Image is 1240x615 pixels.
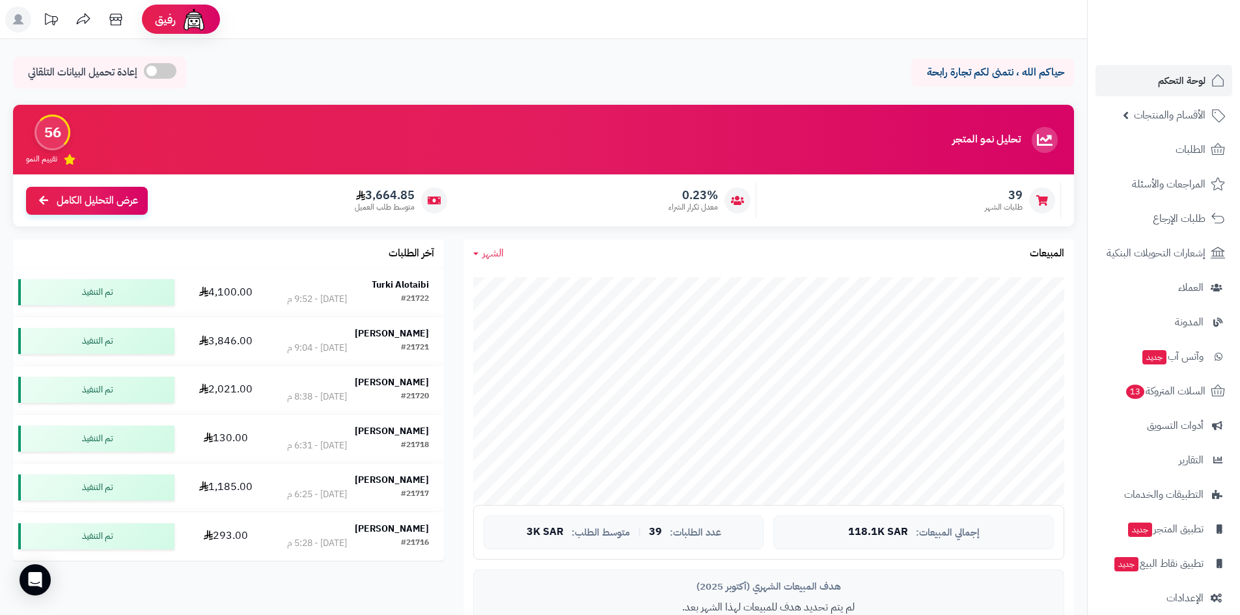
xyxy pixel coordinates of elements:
[1095,513,1232,545] a: تطبيق المتجرجديد
[28,65,137,80] span: إعادة تحميل البيانات التلقائي
[952,134,1021,146] h3: تحليل نمو المتجر
[484,600,1054,615] p: لم يتم تحديد هدف للمبيعات لهذا الشهر بعد.
[1095,307,1232,338] a: المدونة
[355,473,429,487] strong: [PERSON_NAME]
[18,328,174,354] div: تم التنفيذ
[180,366,273,414] td: 2,021.00
[1179,451,1204,469] span: التقارير
[1095,582,1232,614] a: الإعدادات
[1134,106,1206,124] span: الأقسام والمنتجات
[985,188,1023,202] span: 39
[1095,410,1232,441] a: أدوات التسويق
[20,564,51,595] div: Open Intercom Messenger
[1126,385,1144,399] span: 13
[401,488,429,501] div: #21717
[287,390,347,403] div: [DATE] - 8:38 م
[649,526,662,538] span: 39
[848,526,908,538] span: 118.1K SAR
[18,377,174,403] div: تم التنفيذ
[1114,557,1138,571] span: جديد
[18,279,174,305] div: تم التنفيذ
[572,527,630,538] span: متوسط الطلب:
[1113,554,1204,573] span: تطبيق نقاط البيع
[1125,382,1206,400] span: السلات المتروكة
[401,293,429,306] div: #21722
[287,293,347,306] div: [DATE] - 9:52 م
[355,522,429,536] strong: [PERSON_NAME]
[180,512,273,560] td: 293.00
[1095,341,1232,372] a: وآتس آبجديد
[1151,36,1228,64] img: logo-2.png
[355,327,429,340] strong: [PERSON_NAME]
[18,523,174,549] div: تم التنفيذ
[1142,350,1166,364] span: جديد
[668,202,718,213] span: معدل تكرار الشراء
[1124,485,1204,504] span: التطبيقات والخدمات
[1095,134,1232,165] a: الطلبات
[287,537,347,550] div: [DATE] - 5:28 م
[482,245,504,261] span: الشهر
[1166,589,1204,607] span: الإعدادات
[26,187,148,215] a: عرض التحليل الكامل
[1030,248,1064,260] h3: المبيعات
[638,527,641,537] span: |
[401,342,429,355] div: #21721
[916,527,980,538] span: إجمالي المبيعات:
[401,537,429,550] div: #21716
[1141,348,1204,366] span: وآتس آب
[355,188,415,202] span: 3,664.85
[401,439,429,452] div: #21718
[1095,169,1232,200] a: المراجعات والأسئلة
[921,65,1064,80] p: حياكم الله ، نتمنى لكم تجارة رابحة
[1107,244,1206,262] span: إشعارات التحويلات البنكية
[1095,548,1232,579] a: تطبيق نقاط البيعجديد
[1128,523,1152,537] span: جديد
[668,188,718,202] span: 0.23%
[985,202,1023,213] span: طلبات الشهر
[180,415,273,463] td: 130.00
[1153,210,1206,228] span: طلبات الإرجاع
[1127,520,1204,538] span: تطبيق المتجر
[1176,141,1206,159] span: الطلبات
[473,246,504,261] a: الشهر
[180,268,273,316] td: 4,100.00
[18,474,174,500] div: تم التنفيذ
[355,424,429,438] strong: [PERSON_NAME]
[1095,238,1232,269] a: إشعارات التحويلات البنكية
[355,376,429,389] strong: [PERSON_NAME]
[355,202,415,213] span: متوسط طلب العميل
[287,439,347,452] div: [DATE] - 6:31 م
[26,154,57,165] span: تقييم النمو
[1095,444,1232,476] a: التقارير
[57,193,138,208] span: عرض التحليل الكامل
[389,248,434,260] h3: آخر الطلبات
[1095,203,1232,234] a: طلبات الإرجاع
[1178,279,1204,297] span: العملاء
[1095,479,1232,510] a: التطبيقات والخدمات
[401,390,429,403] div: #21720
[180,463,273,512] td: 1,185.00
[34,7,67,36] a: تحديثات المنصة
[1158,72,1206,90] span: لوحة التحكم
[180,317,273,365] td: 3,846.00
[1095,272,1232,303] a: العملاء
[527,526,564,538] span: 3K SAR
[287,488,347,501] div: [DATE] - 6:25 م
[181,7,207,33] img: ai-face.png
[1095,65,1232,96] a: لوحة التحكم
[18,426,174,452] div: تم التنفيذ
[670,527,721,538] span: عدد الطلبات:
[287,342,347,355] div: [DATE] - 9:04 م
[372,278,429,292] strong: Turki Alotaibi
[1175,313,1204,331] span: المدونة
[1147,417,1204,435] span: أدوات التسويق
[155,12,176,27] span: رفيق
[1132,175,1206,193] span: المراجعات والأسئلة
[1095,376,1232,407] a: السلات المتروكة13
[484,580,1054,594] div: هدف المبيعات الشهري (أكتوبر 2025)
